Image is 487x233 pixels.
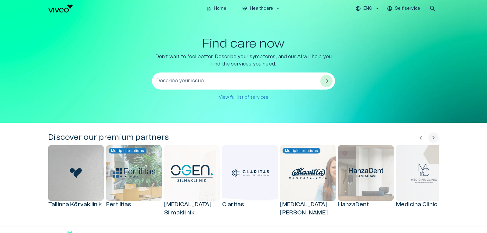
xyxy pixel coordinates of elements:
[287,164,329,182] img: Maxilla Hambakliinik
[70,168,82,178] img: Tallinna Kõrvakliinik
[48,5,201,12] a: Navigate to homepage
[411,163,437,183] img: Medicina Clinic
[283,148,320,154] span: Multiple locations
[48,201,104,209] h6: Tallinna Kõrvakliinik
[219,94,269,101] p: View full list of services
[276,6,281,11] span: keyboard_arrow_down
[250,5,273,12] p: Healthcare
[229,164,271,182] img: Claritas
[386,4,422,13] button: Self service
[222,201,278,209] h6: Claritas
[202,37,285,51] h1: Find care now
[345,166,387,180] img: HanzaDent
[48,132,169,143] h4: Discover our premium partners
[204,4,230,13] button: homeHome
[164,201,220,217] h6: [MEDICAL_DATA] Silmakliinik
[171,164,213,182] img: Ogen Silmakliinik
[323,78,330,84] span: arrow_forward
[363,5,372,12] p: ENG
[113,168,155,178] img: Fertilitas
[214,5,227,12] p: Home
[396,201,452,209] h6: Medicina Clinic
[242,6,247,11] span: ecg_heart
[395,5,420,12] p: Self service
[48,5,73,12] img: Viveo logo
[240,4,284,13] button: ecg_heartHealthcarekeyboard_arrow_down
[109,148,146,154] span: Multiple locations
[320,75,333,87] button: Submit provided health care concern
[430,134,437,141] span: chevron_right
[206,6,211,11] span: home
[338,201,394,209] h6: HanzaDent
[427,2,439,15] button: open search modal
[106,201,162,209] h6: Fertilitas
[355,4,381,13] button: ENG
[215,92,272,103] button: View full list of services
[152,53,335,68] p: Don't wait to feel better. Describe your symptoms, and our AI will help you find the services you...
[428,132,439,143] button: show more partners
[429,5,436,12] span: search
[280,201,336,217] h6: [MEDICAL_DATA][PERSON_NAME]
